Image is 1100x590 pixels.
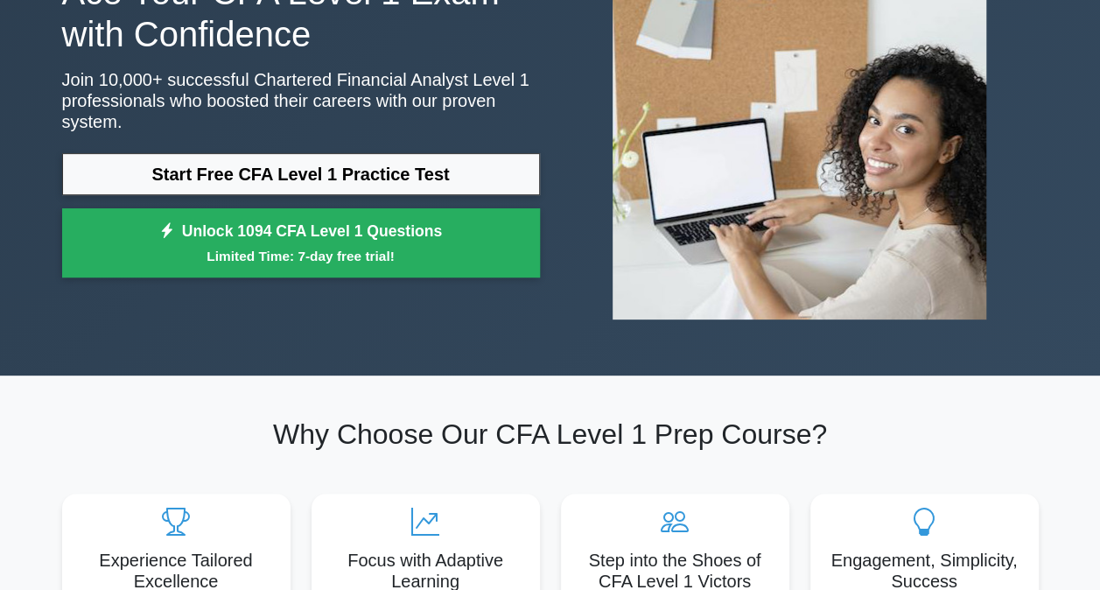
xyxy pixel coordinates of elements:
[62,418,1039,451] h2: Why Choose Our CFA Level 1 Prep Course?
[84,246,518,266] small: Limited Time: 7-day free trial!
[62,208,540,278] a: Unlock 1094 CFA Level 1 QuestionsLimited Time: 7-day free trial!
[62,69,540,132] p: Join 10,000+ successful Chartered Financial Analyst Level 1 professionals who boosted their caree...
[62,153,540,195] a: Start Free CFA Level 1 Practice Test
